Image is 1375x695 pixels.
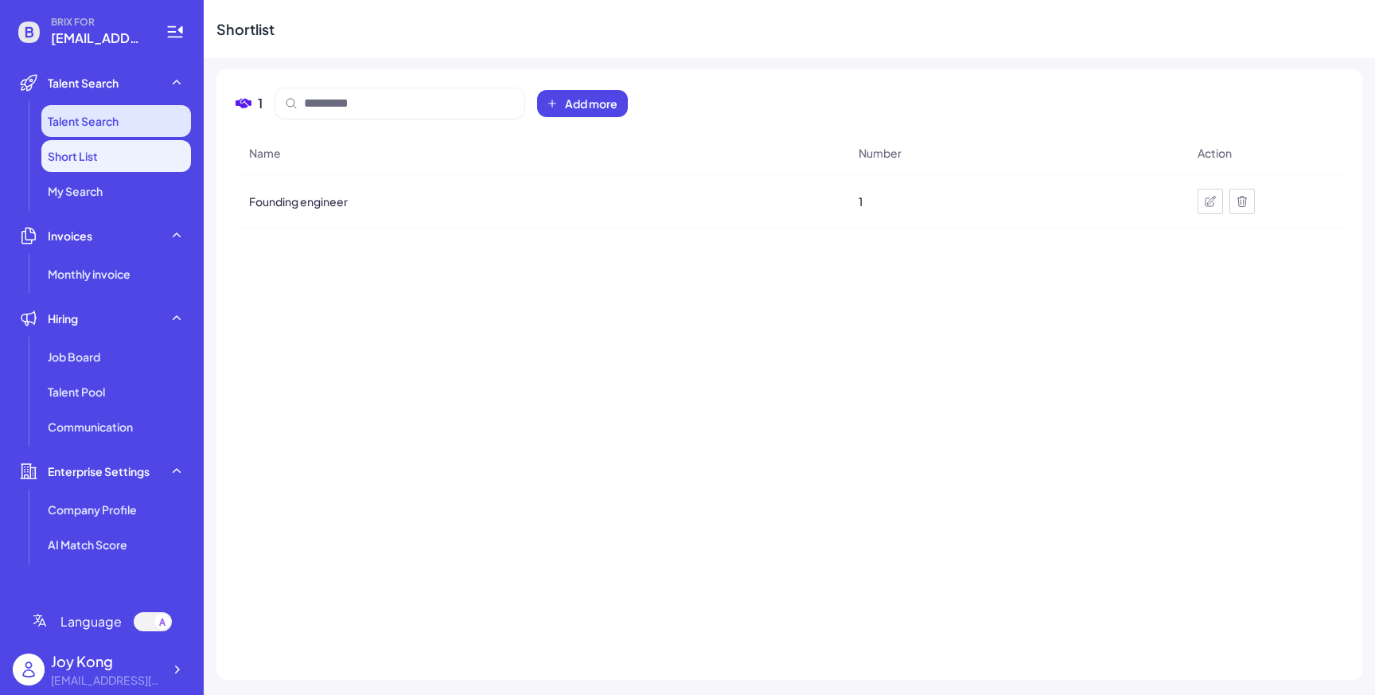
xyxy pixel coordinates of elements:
[537,90,628,117] button: Add more
[258,94,263,113] span: 1
[48,75,119,91] span: Talent Search
[859,193,863,209] span: 1
[48,148,98,164] span: Short List
[1198,145,1232,161] span: Action
[51,16,146,29] span: BRIX FOR
[48,537,127,552] span: AI Match Score
[51,650,162,672] div: Joy Kong
[249,193,348,209] span: Founding engineer
[48,502,137,517] span: Company Profile
[565,96,617,111] span: Add more
[48,266,130,282] span: Monthly invoice
[48,113,119,129] span: Talent Search
[51,672,162,689] div: joy@joinbrix.com
[216,18,275,40] div: Shortlist
[48,463,150,479] span: Enterprise Settings
[48,228,92,244] span: Invoices
[48,349,100,365] span: Job Board
[48,310,78,326] span: Hiring
[51,29,146,48] span: joy@joinbrix.com
[249,145,281,161] span: Name
[60,612,122,631] span: Language
[13,654,45,685] img: user_logo.png
[48,384,105,400] span: Talent Pool
[859,145,902,161] span: Number
[48,419,133,435] span: Communication
[48,183,103,199] span: My Search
